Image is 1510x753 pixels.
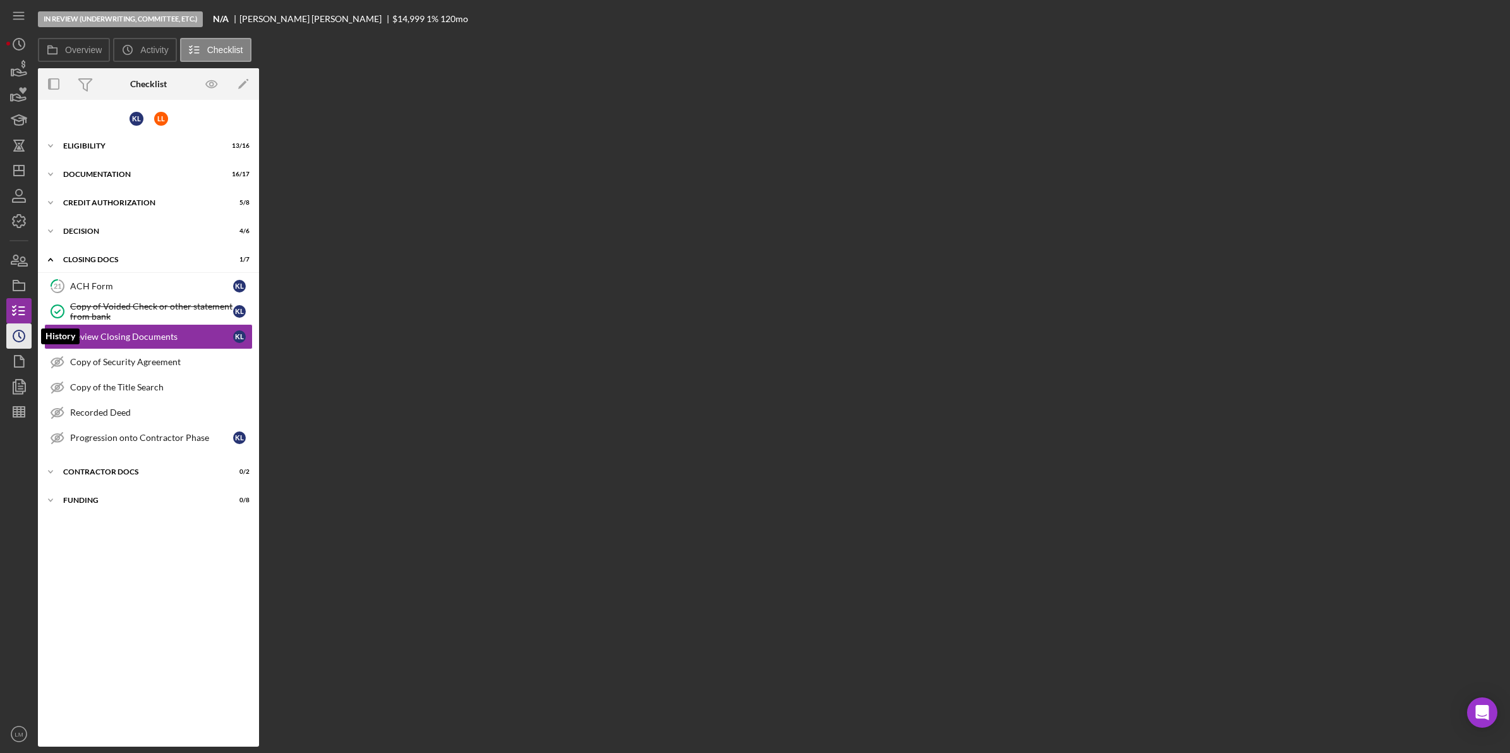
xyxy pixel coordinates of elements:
[227,199,250,207] div: 5 / 8
[440,14,468,24] div: 120 mo
[113,38,176,62] button: Activity
[54,332,61,340] tspan: 23
[130,112,143,126] div: K L
[44,349,253,375] a: Copy of Security Agreement
[70,332,233,342] div: Review Closing Documents
[233,280,246,292] div: K L
[392,14,425,24] div: $14,999
[1467,697,1497,728] div: Open Intercom Messenger
[233,431,246,444] div: K L
[426,14,438,24] div: 1 %
[70,301,233,322] div: Copy of Voided Check or other statement from bank
[233,330,246,343] div: K L
[70,407,252,418] div: Recorded Deed
[63,199,218,207] div: CREDIT AUTHORIZATION
[44,274,253,299] a: 21ACH FormKL
[70,382,252,392] div: Copy of the Title Search
[227,256,250,263] div: 1 / 7
[63,468,218,476] div: Contractor Docs
[213,14,229,24] b: N/A
[140,45,168,55] label: Activity
[63,227,218,235] div: Decision
[130,79,167,89] div: Checklist
[70,281,233,291] div: ACH Form
[54,282,61,290] tspan: 21
[15,731,23,738] text: LM
[239,14,392,24] div: [PERSON_NAME] [PERSON_NAME]
[38,11,203,27] div: In Review (Underwriting, Committee, Etc.)
[207,45,243,55] label: Checklist
[227,171,250,178] div: 16 / 17
[63,142,218,150] div: Eligibility
[44,425,253,450] a: Progression onto Contractor PhaseKL
[227,497,250,504] div: 0 / 8
[63,497,218,504] div: Funding
[38,38,110,62] button: Overview
[227,142,250,150] div: 13 / 16
[70,357,252,367] div: Copy of Security Agreement
[44,375,253,400] a: Copy of the Title Search
[44,400,253,425] a: Recorded Deed
[44,324,253,349] a: 23Review Closing DocumentsKL
[65,45,102,55] label: Overview
[154,112,168,126] div: L L
[63,256,218,263] div: CLOSING DOCS
[63,171,218,178] div: Documentation
[180,38,251,62] button: Checklist
[233,305,246,318] div: K L
[70,433,233,443] div: Progression onto Contractor Phase
[227,227,250,235] div: 4 / 6
[44,299,253,324] a: Copy of Voided Check or other statement from bankKL
[227,468,250,476] div: 0 / 2
[6,721,32,747] button: LM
